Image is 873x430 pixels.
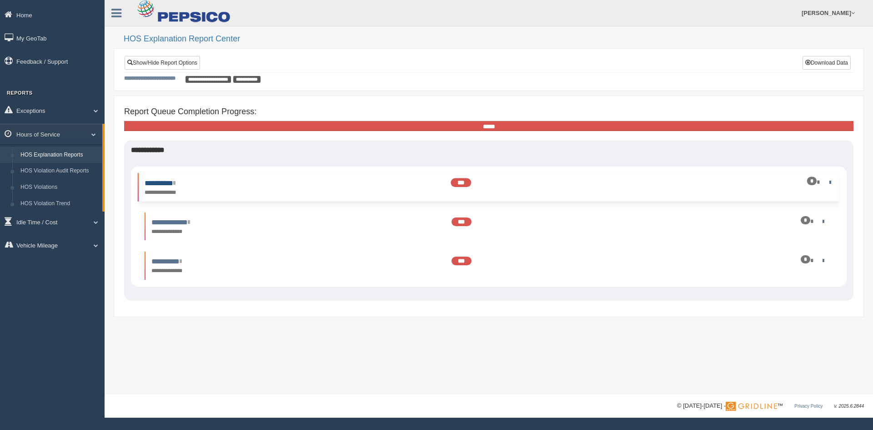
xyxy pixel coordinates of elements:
[726,402,777,411] img: Gridline
[125,56,200,70] a: Show/Hide Report Options
[16,196,102,212] a: HOS Violation Trend
[145,252,833,279] li: Expand
[138,173,840,202] li: Expand
[16,147,102,163] a: HOS Explanation Reports
[794,404,823,409] a: Privacy Policy
[677,401,864,411] div: © [DATE]-[DATE] - ™
[124,35,864,44] h2: HOS Explanation Report Center
[834,404,864,409] span: v. 2025.6.2844
[145,212,833,240] li: Expand
[16,179,102,196] a: HOS Violations
[124,107,853,116] h4: Report Queue Completion Progress:
[803,56,851,70] button: Download Data
[16,163,102,179] a: HOS Violation Audit Reports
